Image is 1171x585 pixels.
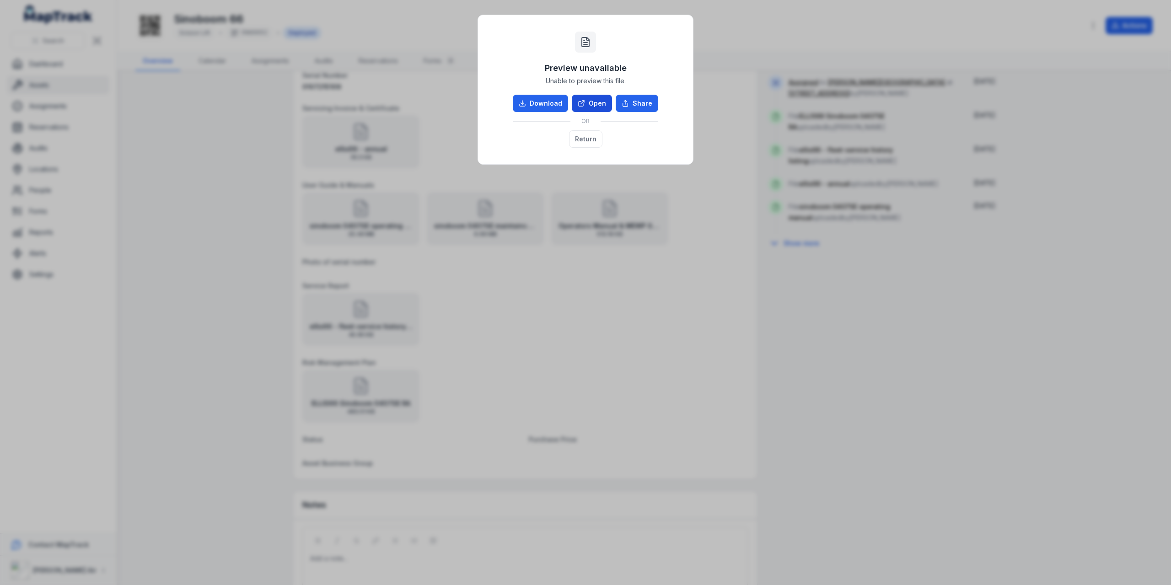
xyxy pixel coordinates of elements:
[513,112,658,130] div: OR
[572,95,612,112] a: Open
[546,76,626,86] span: Unable to preview this file.
[513,95,568,112] a: Download
[616,95,658,112] button: Share
[569,130,602,148] button: Return
[545,62,627,75] h3: Preview unavailable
